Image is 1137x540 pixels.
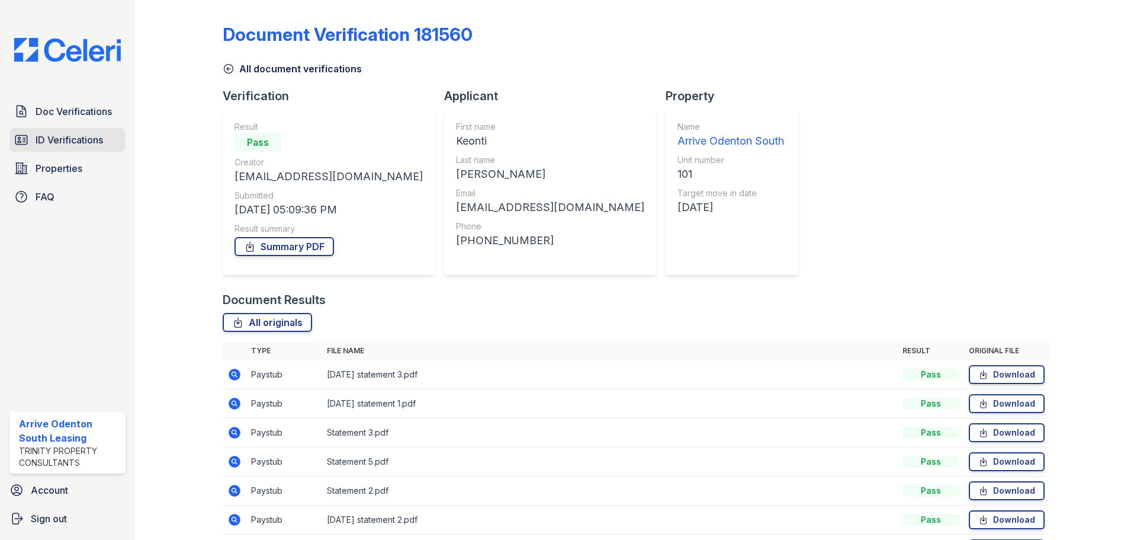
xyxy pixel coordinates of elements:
[246,389,322,418] td: Paystub
[902,456,959,468] div: Pass
[902,427,959,439] div: Pass
[969,423,1045,442] a: Download
[36,161,82,175] span: Properties
[223,292,326,308] div: Document Results
[235,202,423,218] div: [DATE] 05:09:36 PM
[235,156,423,168] div: Creator
[666,88,808,104] div: Property
[969,452,1045,471] a: Download
[31,483,68,497] span: Account
[677,133,784,149] div: Arrive Odenton South
[322,477,898,506] td: Statement 2.pdf
[223,88,444,104] div: Verification
[31,512,67,526] span: Sign out
[677,199,784,216] div: [DATE]
[969,365,1045,384] a: Download
[456,133,644,149] div: Keonti
[235,121,423,133] div: Result
[246,341,322,360] th: Type
[5,38,130,62] img: CE_Logo_Blue-a8612792a0a2168367f1c8372b55b34899dd931a85d93a1a3d3e32e68fde9ad4.png
[902,514,959,526] div: Pass
[9,156,126,180] a: Properties
[322,341,898,360] th: File name
[964,341,1049,360] th: Original file
[456,121,644,133] div: First name
[235,237,334,256] a: Summary PDF
[902,369,959,381] div: Pass
[969,481,1045,500] a: Download
[898,341,964,360] th: Result
[677,154,784,166] div: Unit number
[9,128,126,152] a: ID Verifications
[9,100,126,123] a: Doc Verifications
[456,154,644,166] div: Last name
[223,62,362,76] a: All document verifications
[19,445,121,469] div: Trinity Property Consultants
[969,394,1045,413] a: Download
[322,389,898,418] td: [DATE] statement 1.pdf
[444,88,666,104] div: Applicant
[5,507,130,531] a: Sign out
[677,121,784,133] div: Name
[322,418,898,448] td: Statement 3.pdf
[322,506,898,535] td: [DATE] statement 2.pdf
[235,190,423,202] div: Submitted
[5,478,130,502] a: Account
[456,187,644,199] div: Email
[19,417,121,445] div: Arrive Odenton South Leasing
[36,190,54,204] span: FAQ
[456,232,644,249] div: [PHONE_NUMBER]
[677,121,784,149] a: Name Arrive Odenton South
[902,485,959,497] div: Pass
[677,187,784,199] div: Target move in date
[235,133,282,152] div: Pass
[246,448,322,477] td: Paystub
[246,477,322,506] td: Paystub
[246,506,322,535] td: Paystub
[235,168,423,185] div: [EMAIL_ADDRESS][DOMAIN_NAME]
[223,313,312,332] a: All originals
[36,133,103,147] span: ID Verifications
[969,510,1045,529] a: Download
[677,166,784,183] div: 101
[9,185,126,209] a: FAQ
[322,448,898,477] td: Statement 5.pdf
[36,104,112,119] span: Doc Verifications
[456,199,644,216] div: [EMAIL_ADDRESS][DOMAIN_NAME]
[246,360,322,389] td: Paystub
[223,24,473,45] div: Document Verification 181560
[456,221,644,232] div: Phone
[322,360,898,389] td: [DATE] statement 3.pdf
[902,398,959,410] div: Pass
[235,223,423,235] div: Result summary
[246,418,322,448] td: Paystub
[456,166,644,183] div: [PERSON_NAME]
